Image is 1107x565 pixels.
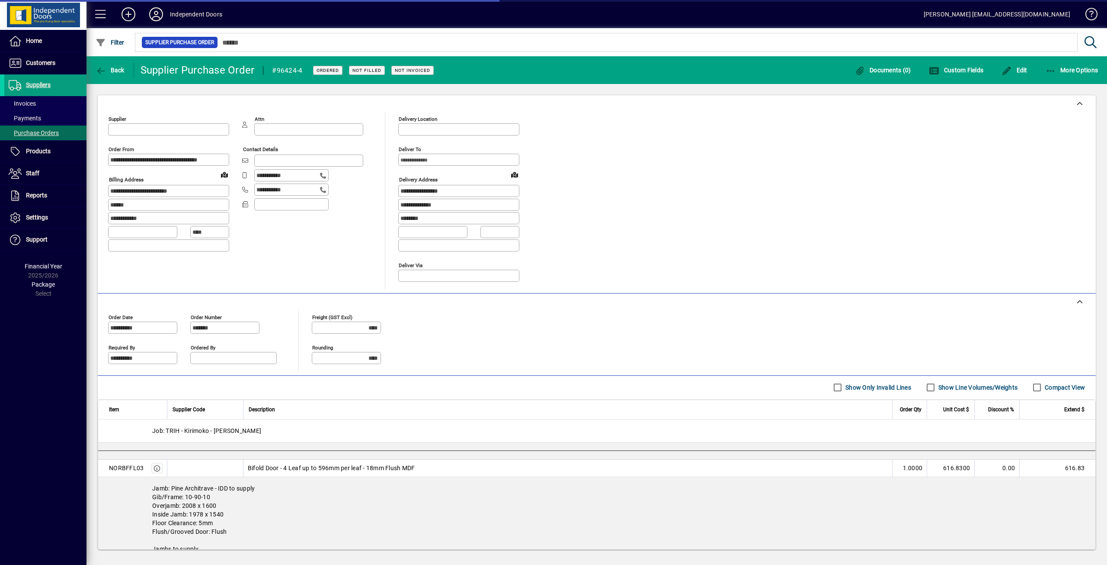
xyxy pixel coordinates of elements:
[352,68,381,73] span: Not Filled
[26,37,42,44] span: Home
[170,7,222,21] div: Independent Doors
[98,420,1095,442] div: Job: TRIH - Kirimoko - [PERSON_NAME]
[141,63,255,77] div: Supplier Purchase Order
[4,163,86,184] a: Staff
[988,405,1014,414] span: Discount %
[109,344,135,350] mat-label: Required by
[399,116,437,122] mat-label: Delivery Location
[943,405,969,414] span: Unit Cost $
[26,81,51,88] span: Suppliers
[312,344,333,350] mat-label: Rounding
[924,7,1070,21] div: [PERSON_NAME] [EMAIL_ADDRESS][DOMAIN_NAME]
[191,314,222,320] mat-label: Order number
[93,35,127,50] button: Filter
[927,460,974,477] td: 616.8300
[999,62,1030,78] button: Edit
[4,111,86,126] a: Payments
[115,6,142,22] button: Add
[853,62,913,78] button: Documents (0)
[1079,2,1096,30] a: Knowledge Base
[109,405,119,414] span: Item
[4,141,86,162] a: Products
[1046,67,1098,74] span: More Options
[96,39,125,46] span: Filter
[9,115,41,122] span: Payments
[900,405,921,414] span: Order Qty
[4,126,86,140] a: Purchase Orders
[26,148,51,155] span: Products
[974,460,1019,477] td: 0.00
[9,100,36,107] span: Invoices
[93,62,127,78] button: Back
[96,67,125,74] span: Back
[86,62,134,78] app-page-header-button: Back
[4,52,86,74] a: Customers
[1064,405,1085,414] span: Extend $
[399,146,421,152] mat-label: Deliver To
[26,59,55,66] span: Customers
[892,460,927,477] td: 1.0000
[25,263,62,270] span: Financial Year
[9,129,59,136] span: Purchase Orders
[218,168,231,181] a: View on map
[109,464,144,472] div: NORBFFL03
[1019,460,1095,477] td: 616.83
[145,38,214,47] span: Supplier Purchase Order
[399,262,422,268] mat-label: Deliver via
[26,192,47,199] span: Reports
[109,116,126,122] mat-label: Supplier
[109,146,134,152] mat-label: Order from
[927,62,985,78] button: Custom Fields
[109,314,133,320] mat-label: Order date
[272,64,302,77] div: #96424-4
[844,383,911,392] label: Show Only Invalid Lines
[317,68,339,73] span: Ordered
[26,170,39,177] span: Staff
[4,229,86,251] a: Support
[4,30,86,52] a: Home
[191,344,215,350] mat-label: Ordered by
[173,405,205,414] span: Supplier Code
[508,168,522,181] a: View on map
[312,314,352,320] mat-label: Freight (GST excl)
[1001,67,1027,74] span: Edit
[395,68,430,73] span: Not Invoiced
[855,67,911,74] span: Documents (0)
[255,116,264,122] mat-label: Attn
[26,214,48,221] span: Settings
[26,236,48,243] span: Support
[937,383,1017,392] label: Show Line Volumes/Weights
[248,464,415,472] span: Bifold Door - 4 Leaf up to 596mm per leaf - 18mm Flush MDF
[249,405,275,414] span: Description
[4,96,86,111] a: Invoices
[929,67,983,74] span: Custom Fields
[1043,383,1085,392] label: Compact View
[4,185,86,207] a: Reports
[1043,62,1101,78] button: More Options
[4,207,86,229] a: Settings
[32,281,55,288] span: Package
[142,6,170,22] button: Profile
